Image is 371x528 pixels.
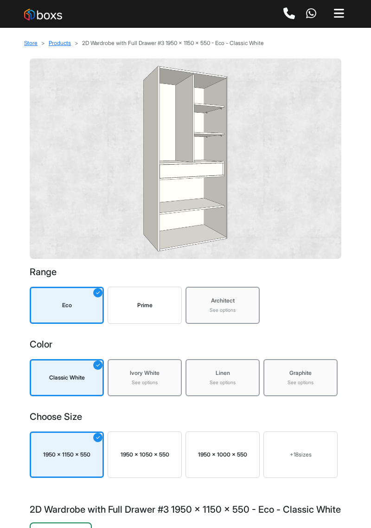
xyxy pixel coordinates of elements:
div: See options [190,307,255,314]
div: Eco [35,301,99,309]
div: Architect [190,296,255,305]
div: See options [112,379,177,386]
div: ✓ [93,288,102,297]
div: 1950 x 1000 x 550 [188,451,257,459]
div: ✓ [93,361,102,370]
h3: Range [30,266,341,277]
nav: breadcrumb [24,39,347,47]
div: 1950 x 1150 x 550 [33,451,101,459]
div: Ivory White [112,369,177,377]
div: Graphite [268,369,333,377]
li: 2D Wardrobe with Full Drawer #3 1950 x 1150 x 550 - Eco - Classic White [71,39,264,47]
img: 2D Wardrobe with Full Drawer #3 1950 x 1150 x 550 - Eco - Classic White [37,66,334,251]
div: See options [190,379,255,386]
div: Prime [112,301,178,309]
a: Store [24,39,38,46]
div: Classic White [35,373,99,382]
h3: Color [30,339,341,350]
img: Boxs Store logo [24,9,62,20]
h1: 2D Wardrobe with Full Drawer #3 1950 x 1150 x 550 - Eco - Classic White [30,504,341,515]
div: Linen [190,369,255,377]
a: Products [49,39,71,46]
div: See options [268,379,333,386]
h3: Choose Size [30,411,341,422]
div: + 18 sizes [268,451,333,459]
div: 1950 x 1050 x 550 [110,451,179,459]
div: ✓ [93,433,102,442]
